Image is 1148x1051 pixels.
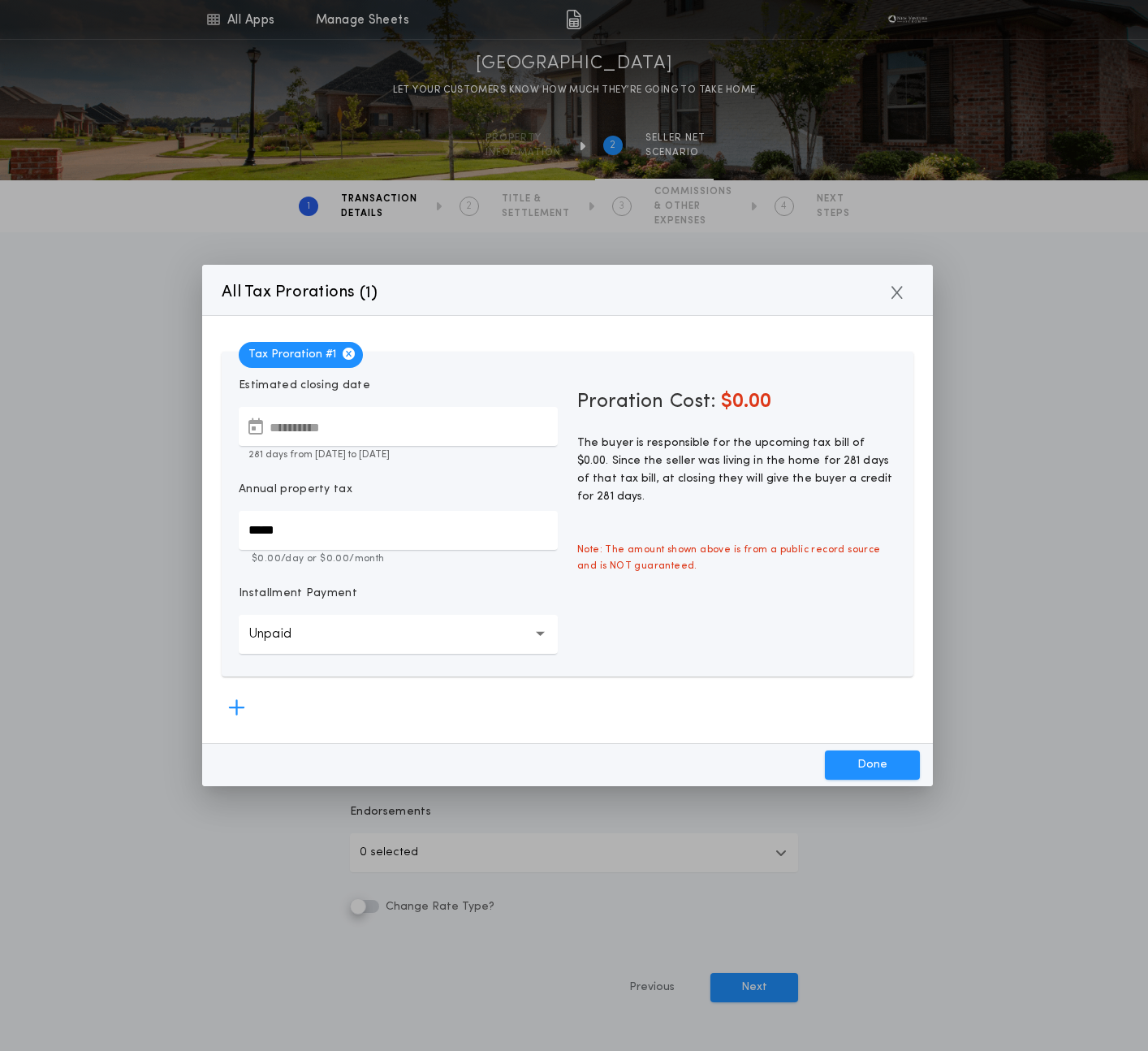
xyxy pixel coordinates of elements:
[365,285,371,301] span: 1
[239,378,558,394] p: Estimated closing date
[721,392,771,412] span: $0.00
[825,750,920,780] button: Done
[239,482,352,498] p: Annual property tax
[239,511,558,550] input: Annual property tax
[248,625,317,644] p: Unpaid
[568,532,906,584] span: Note: The amount shown above is from a public record source and is NOT guaranteed.
[239,551,558,566] p: $0.00 /day or $0.00 /month
[577,389,663,415] span: Proration
[239,448,558,462] p: 281 days from [DATE] to [DATE]
[239,342,363,368] span: Tax Proration # 1
[670,392,716,412] span: Cost:
[222,279,378,305] p: All Tax Prorations ( )
[577,437,892,503] span: The buyer is responsible for the upcoming tax bill of $0.00. Since the seller was living in the h...
[239,615,558,654] button: Unpaid
[239,586,357,602] p: Installment Payment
